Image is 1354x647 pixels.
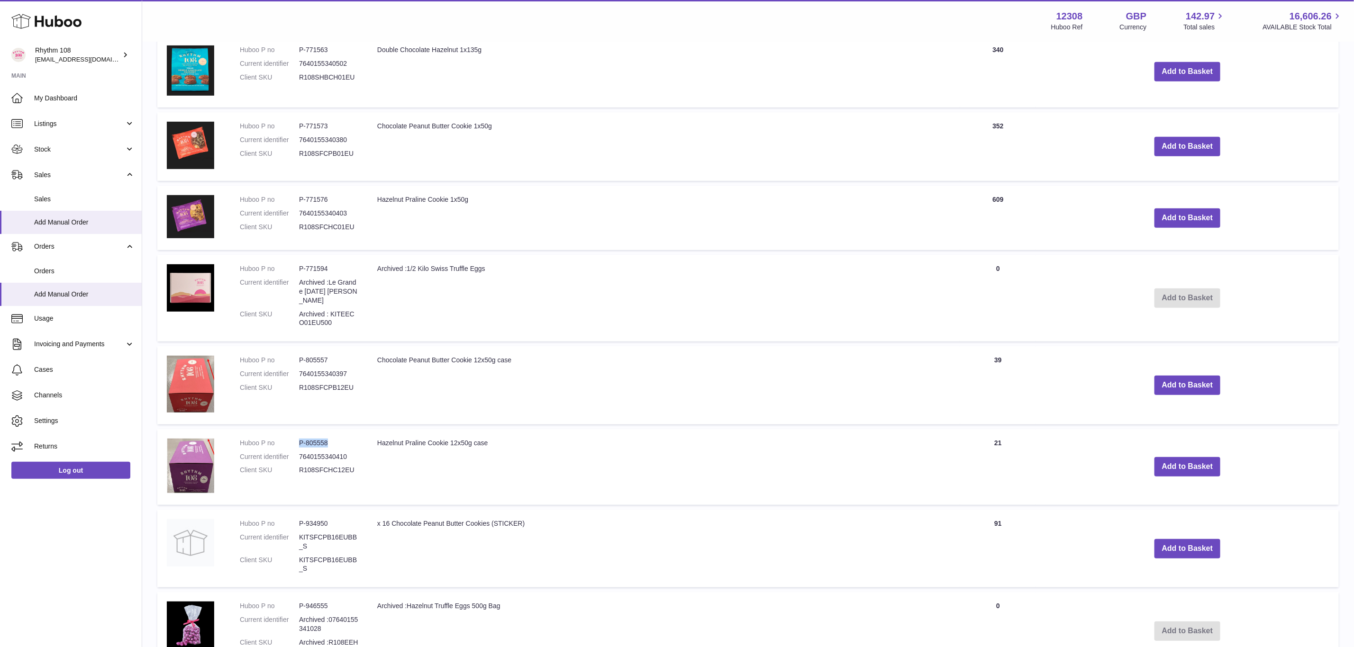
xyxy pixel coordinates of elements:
[34,195,135,204] span: Sales
[34,242,125,251] span: Orders
[299,209,358,218] dd: 7640155340403
[240,223,299,232] dt: Client SKU
[299,310,358,328] dd: Archived : KITEECO01EU500
[368,36,960,108] td: Double Chocolate Hazelnut 1x135g
[34,119,125,128] span: Listings
[299,135,358,144] dd: 7640155340380
[167,122,214,169] img: Chocolate Peanut Butter Cookie 1x50g
[1290,10,1332,23] span: 16,606.26
[34,340,125,349] span: Invoicing and Payments
[240,73,299,82] dt: Client SKU
[240,356,299,365] dt: Huboo P no
[299,369,358,378] dd: 7640155340397
[960,112,1036,181] td: 352
[299,602,358,611] dd: P-946555
[240,310,299,328] dt: Client SKU
[240,466,299,475] dt: Client SKU
[1183,10,1226,32] a: 142.97 Total sales
[299,223,358,232] dd: R108SFCHC01EU
[240,533,299,551] dt: Current identifier
[34,290,135,299] span: Add Manual Order
[1120,23,1147,32] div: Currency
[240,45,299,54] dt: Huboo P no
[1183,23,1226,32] span: Total sales
[240,264,299,273] dt: Huboo P no
[35,46,120,64] div: Rhythm 108
[240,602,299,611] dt: Huboo P no
[240,149,299,158] dt: Client SKU
[1154,457,1221,476] button: Add to Basket
[299,615,358,633] dd: Archived :07640155341028
[960,429,1036,505] td: 21
[299,122,358,131] dd: P-771573
[960,346,1036,424] td: 39
[240,452,299,461] dt: Current identifier
[299,439,358,448] dd: P-805558
[299,278,358,305] dd: Archived :Le Grande [DATE] [PERSON_NAME]
[368,112,960,181] td: Chocolate Peanut Butter Cookie 1x50g
[299,356,358,365] dd: P-805557
[299,556,358,574] dd: KITSFCPB16EUBB_S
[368,255,960,341] td: Archived :1/2 Kilo Swiss Truffle Eggs
[299,383,358,392] dd: R108SFCPB12EU
[240,439,299,448] dt: Huboo P no
[34,145,125,154] span: Stock
[299,45,358,54] dd: P-771563
[240,519,299,528] dt: Huboo P no
[34,442,135,451] span: Returns
[960,186,1036,250] td: 609
[11,462,130,479] a: Log out
[1263,23,1343,32] span: AVAILABLE Stock Total
[167,45,214,96] img: Double Chocolate Hazelnut 1x135g
[1154,539,1221,558] button: Add to Basket
[34,416,135,425] span: Settings
[240,278,299,305] dt: Current identifier
[299,466,358,475] dd: R108SFCHC12EU
[34,267,135,276] span: Orders
[240,135,299,144] dt: Current identifier
[299,264,358,273] dd: P-771594
[34,218,135,227] span: Add Manual Order
[240,122,299,131] dt: Huboo P no
[299,149,358,158] dd: R108SFCPB01EU
[299,533,358,551] dd: KITSFCPB16EUBB_S
[34,171,125,180] span: Sales
[960,36,1036,108] td: 340
[240,383,299,392] dt: Client SKU
[368,510,960,587] td: x 16 Chocolate Peanut Butter Cookies (STICKER)
[1056,10,1083,23] strong: 12308
[368,186,960,250] td: Hazelnut Praline Cookie 1x50g
[35,55,139,63] span: [EMAIL_ADDRESS][DOMAIN_NAME]
[34,94,135,103] span: My Dashboard
[240,615,299,633] dt: Current identifier
[1186,10,1215,23] span: 142.97
[167,195,214,238] img: Hazelnut Praline Cookie 1x50g
[34,365,135,374] span: Cases
[368,346,960,424] td: Chocolate Peanut Butter Cookie 12x50g case
[960,255,1036,341] td: 0
[368,429,960,505] td: Hazelnut Praline Cookie 12x50g case
[240,209,299,218] dt: Current identifier
[167,519,214,566] img: x 16 Chocolate Peanut Butter Cookies (STICKER)
[240,369,299,378] dt: Current identifier
[11,48,26,62] img: orders@rhythm108.com
[299,59,358,68] dd: 7640155340502
[240,59,299,68] dt: Current identifier
[167,439,214,493] img: Hazelnut Praline Cookie 12x50g case
[1263,10,1343,32] a: 16,606.26 AVAILABLE Stock Total
[1051,23,1083,32] div: Huboo Ref
[34,391,135,400] span: Channels
[299,195,358,204] dd: P-771576
[240,556,299,574] dt: Client SKU
[1154,376,1221,395] button: Add to Basket
[299,519,358,528] dd: P-934950
[1154,137,1221,156] button: Add to Basket
[1154,62,1221,81] button: Add to Basket
[167,264,214,312] img: Archived :1/2 Kilo Swiss Truffle Eggs
[1154,208,1221,228] button: Add to Basket
[299,73,358,82] dd: R108SHBCH01EU
[167,356,214,413] img: Chocolate Peanut Butter Cookie 12x50g case
[299,452,358,461] dd: 7640155340410
[240,195,299,204] dt: Huboo P no
[34,314,135,323] span: Usage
